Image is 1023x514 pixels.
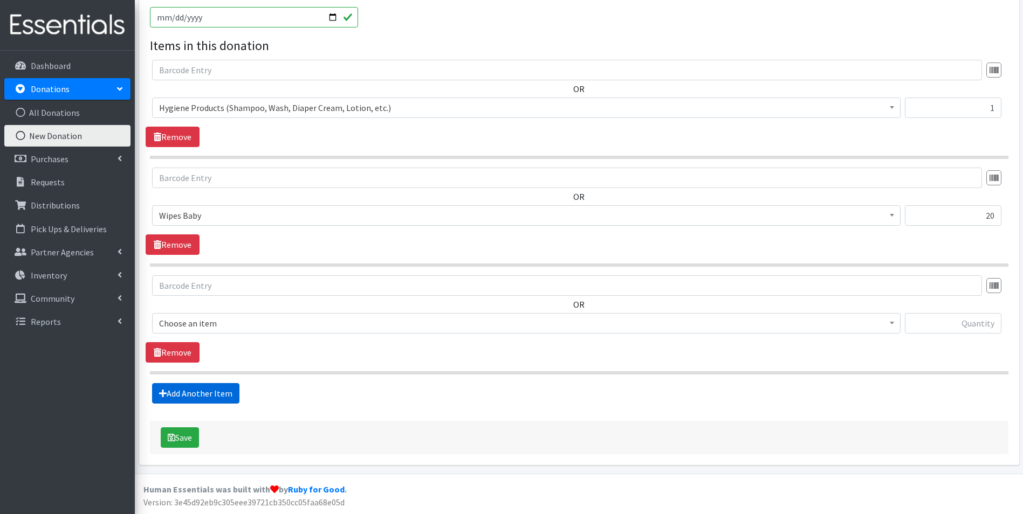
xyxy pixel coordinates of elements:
[31,84,70,94] p: Donations
[152,168,982,188] input: Barcode Entry
[31,60,71,71] p: Dashboard
[152,275,982,296] input: Barcode Entry
[905,313,1001,334] input: Quantity
[4,171,131,193] a: Requests
[31,224,107,234] p: Pick Ups & Deliveries
[4,311,131,332] a: Reports
[573,190,585,203] label: OR
[4,55,131,77] a: Dashboard
[159,208,894,223] span: Wipes Baby
[4,78,131,100] a: Donations
[4,195,131,216] a: Distributions
[146,234,200,255] a: Remove
[152,313,901,334] span: Choose an item
[143,484,347,495] strong: Human Essentials was built with by .
[31,154,68,164] p: Purchases
[31,293,74,304] p: Community
[288,484,345,495] a: Ruby for Good
[4,148,131,170] a: Purchases
[4,218,131,240] a: Pick Ups & Deliveries
[573,82,585,95] label: OR
[31,200,80,211] p: Distributions
[905,205,1001,226] input: Quantity
[161,427,199,448] button: Save
[4,265,131,286] a: Inventory
[31,177,65,187] p: Requests
[152,60,982,80] input: Barcode Entry
[152,98,901,118] span: Hygiene Products (Shampoo, Wash, Diaper Cream, Lotion, etc.)
[152,205,901,226] span: Wipes Baby
[573,298,585,311] label: OR
[146,127,200,147] a: Remove
[159,316,894,331] span: Choose an item
[150,36,1008,55] legend: Items in this donation
[4,102,131,123] a: All Donations
[905,98,1001,118] input: Quantity
[31,270,67,281] p: Inventory
[4,125,131,147] a: New Donation
[4,288,131,309] a: Community
[4,241,131,263] a: Partner Agencies
[152,383,239,404] a: Add Another Item
[143,497,345,508] span: Version: 3e45d92eb9c305eee39721cb350cc05faa68e05d
[31,247,94,258] p: Partner Agencies
[159,100,894,115] span: Hygiene Products (Shampoo, Wash, Diaper Cream, Lotion, etc.)
[31,316,61,327] p: Reports
[146,342,200,363] a: Remove
[4,7,131,43] img: HumanEssentials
